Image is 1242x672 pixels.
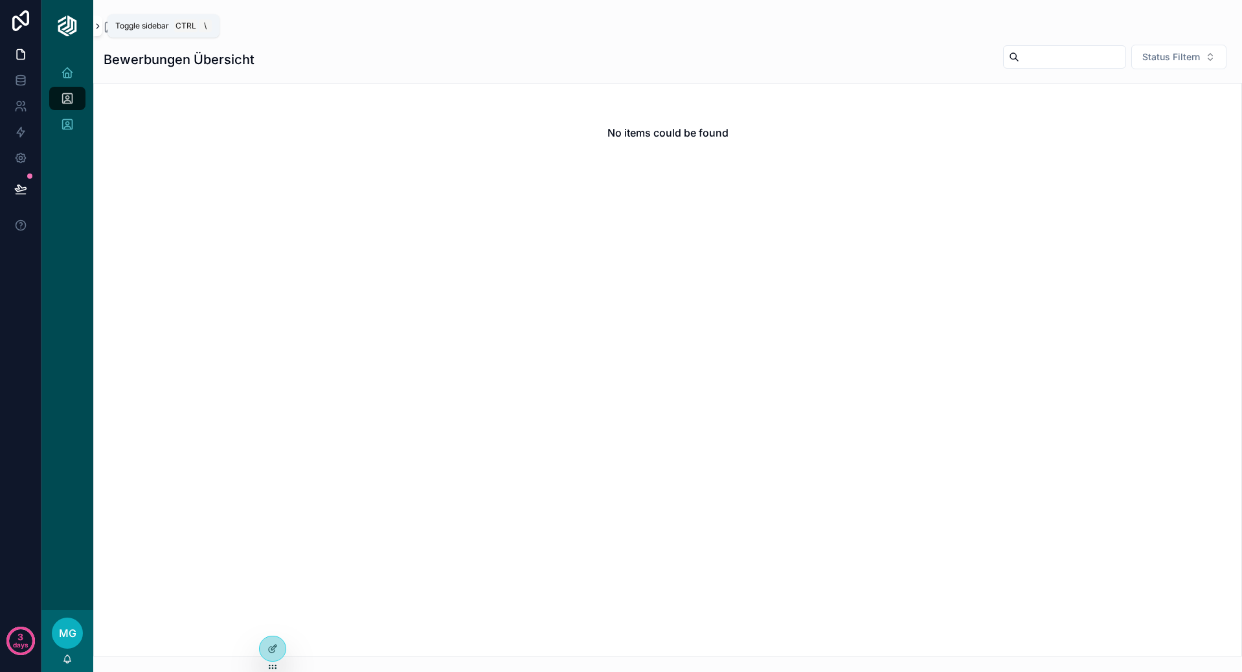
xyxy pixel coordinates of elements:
[17,631,23,644] p: 3
[200,21,210,31] span: \
[57,16,78,36] img: App logo
[104,50,254,69] h1: Bewerbungen Übersicht
[41,52,93,153] div: scrollable content
[1142,50,1200,63] span: Status Filtern
[607,125,728,140] h2: No items could be found
[104,21,179,34] a: Bewerbungen
[174,19,198,32] span: Ctrl
[13,636,28,654] p: days
[1131,45,1226,69] button: Select Button
[59,625,76,641] span: MG
[115,21,169,31] span: Toggle sidebar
